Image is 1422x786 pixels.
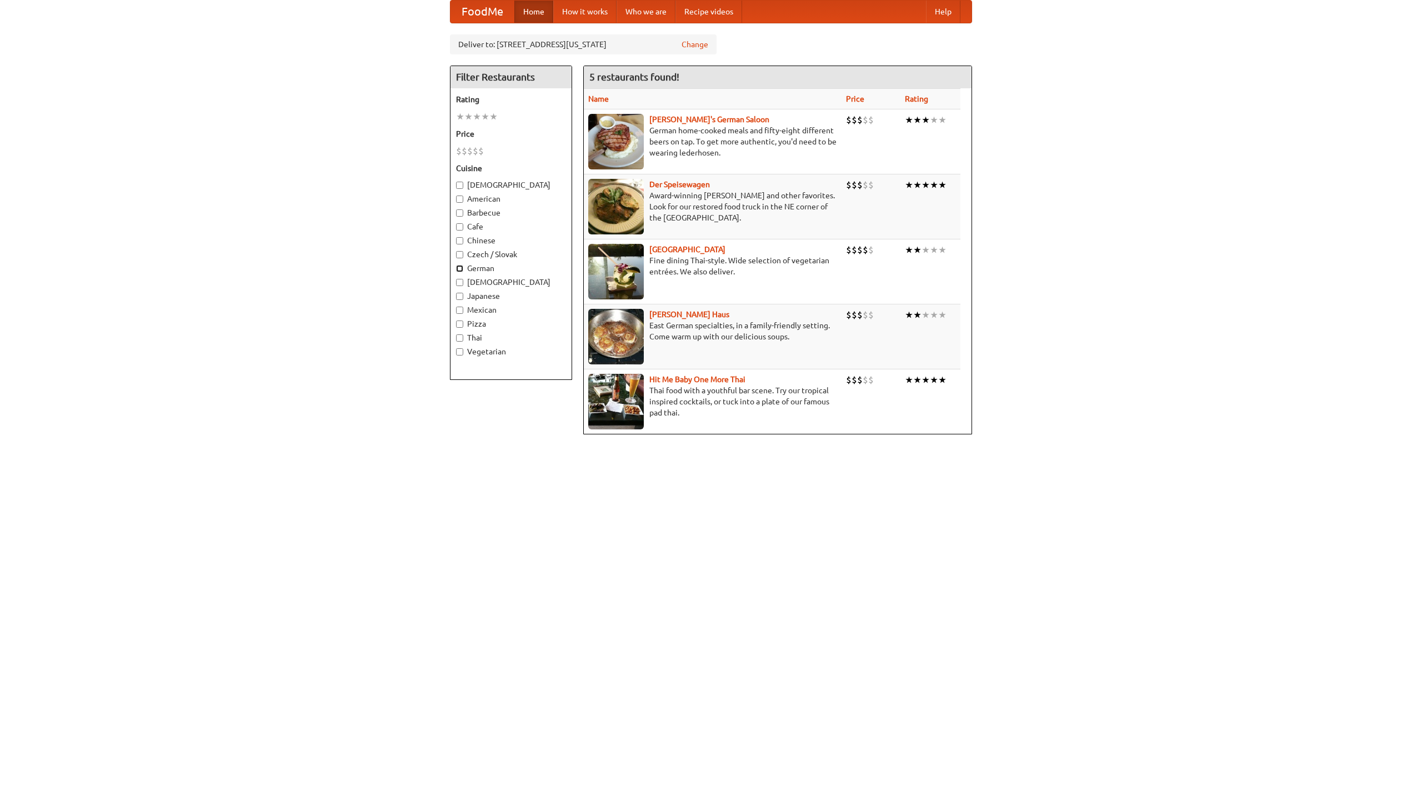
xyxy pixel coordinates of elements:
li: ★ [481,111,489,123]
li: ★ [464,111,473,123]
input: Japanese [456,293,463,300]
a: [GEOGRAPHIC_DATA] [649,245,725,254]
li: $ [462,145,467,157]
li: ★ [905,179,913,191]
label: [DEMOGRAPHIC_DATA] [456,277,566,288]
label: Cafe [456,221,566,232]
p: German home-cooked meals and fifty-eight different beers on tap. To get more authentic, you'd nee... [588,125,837,158]
label: Thai [456,332,566,343]
a: Der Speisewagen [649,180,710,189]
li: $ [868,114,874,126]
li: ★ [905,244,913,256]
li: ★ [930,114,938,126]
a: Who we are [617,1,675,23]
li: ★ [938,244,947,256]
li: $ [846,374,852,386]
li: ★ [922,244,930,256]
label: American [456,193,566,204]
li: ★ [922,374,930,386]
a: Name [588,94,609,103]
input: Barbecue [456,209,463,217]
p: Thai food with a youthful bar scene. Try our tropical inspired cocktails, or tuck into a plate of... [588,385,837,418]
input: [DEMOGRAPHIC_DATA] [456,182,463,189]
li: ★ [913,374,922,386]
li: ★ [938,114,947,126]
li: $ [857,309,863,321]
li: ★ [913,114,922,126]
img: esthers.jpg [588,114,644,169]
a: Price [846,94,864,103]
li: ★ [930,179,938,191]
label: Pizza [456,318,566,329]
li: $ [846,114,852,126]
input: Czech / Slovak [456,251,463,258]
li: ★ [905,374,913,386]
li: ★ [456,111,464,123]
a: [PERSON_NAME] Haus [649,310,729,319]
li: $ [852,374,857,386]
li: $ [868,179,874,191]
h5: Cuisine [456,163,566,174]
li: ★ [905,309,913,321]
li: $ [852,114,857,126]
li: ★ [938,374,947,386]
a: [PERSON_NAME]'s German Saloon [649,115,769,124]
label: Vegetarian [456,346,566,357]
li: ★ [930,309,938,321]
li: $ [456,145,462,157]
label: Mexican [456,304,566,316]
input: Mexican [456,307,463,314]
li: $ [868,244,874,256]
li: ★ [938,179,947,191]
a: Hit Me Baby One More Thai [649,375,745,384]
input: Pizza [456,321,463,328]
li: $ [863,244,868,256]
li: ★ [938,309,947,321]
input: Cafe [456,223,463,231]
a: Help [926,1,960,23]
a: Rating [905,94,928,103]
h5: Price [456,128,566,139]
div: Deliver to: [STREET_ADDRESS][US_STATE] [450,34,717,54]
li: $ [857,179,863,191]
p: East German specialties, in a family-friendly setting. Come warm up with our delicious soups. [588,320,837,342]
li: ★ [913,244,922,256]
li: $ [846,244,852,256]
h5: Rating [456,94,566,105]
p: Award-winning [PERSON_NAME] and other favorites. Look for our restored food truck in the NE corne... [588,190,837,223]
label: Chinese [456,235,566,246]
li: $ [852,244,857,256]
li: $ [467,145,473,157]
input: [DEMOGRAPHIC_DATA] [456,279,463,286]
li: $ [846,309,852,321]
li: $ [863,114,868,126]
img: babythai.jpg [588,374,644,429]
li: ★ [922,114,930,126]
li: ★ [489,111,498,123]
li: $ [868,374,874,386]
ng-pluralize: 5 restaurants found! [589,72,679,82]
a: Home [514,1,553,23]
a: Change [682,39,708,50]
li: $ [478,145,484,157]
li: ★ [930,374,938,386]
li: ★ [930,244,938,256]
li: $ [863,374,868,386]
label: Czech / Slovak [456,249,566,260]
li: $ [857,114,863,126]
li: $ [846,179,852,191]
h4: Filter Restaurants [450,66,572,88]
label: Japanese [456,291,566,302]
li: $ [473,145,478,157]
li: ★ [913,309,922,321]
input: Vegetarian [456,348,463,356]
li: $ [857,374,863,386]
li: ★ [473,111,481,123]
label: Barbecue [456,207,566,218]
input: Chinese [456,237,463,244]
a: FoodMe [450,1,514,23]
